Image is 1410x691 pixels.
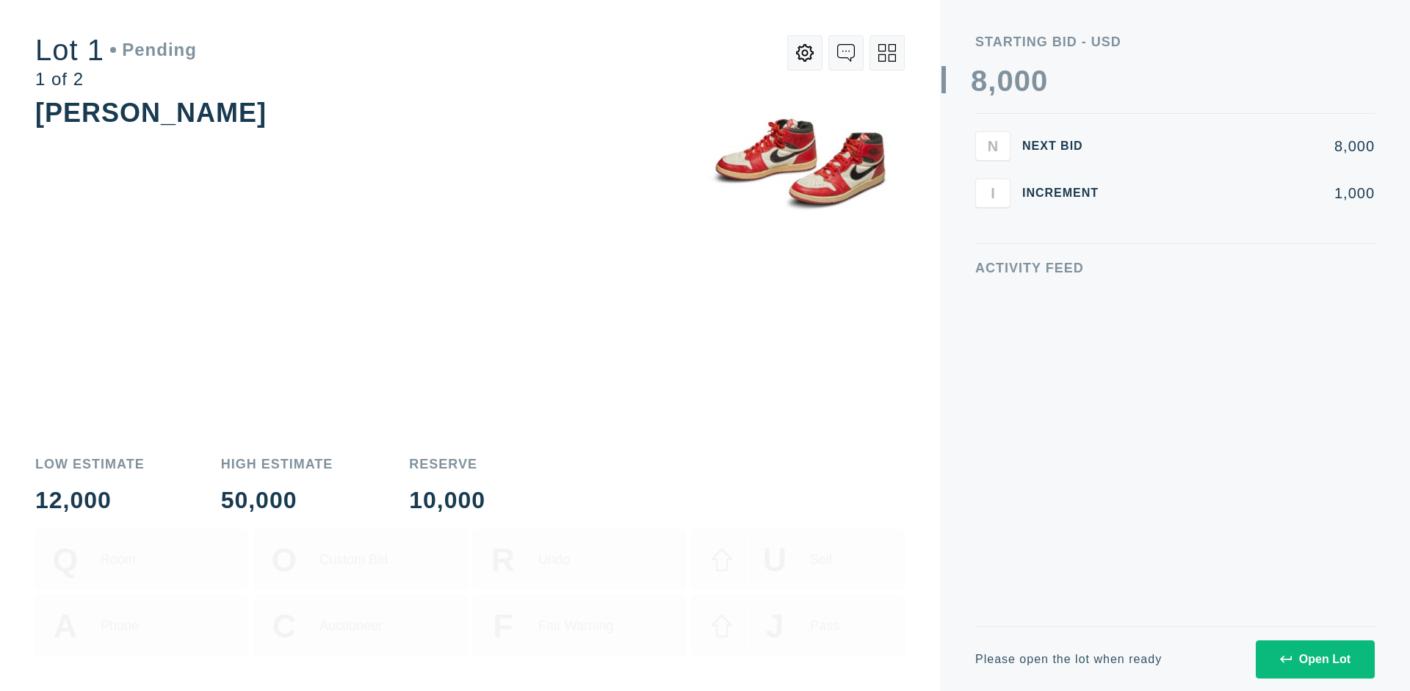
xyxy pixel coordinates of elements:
span: N [988,137,998,154]
div: 50,000 [221,488,333,512]
div: Increment [1022,187,1110,199]
div: Pending [110,41,197,59]
div: Starting Bid - USD [975,35,1375,48]
div: 1 of 2 [35,70,197,88]
div: 12,000 [35,488,145,512]
div: Please open the lot when ready [975,654,1162,665]
div: Activity Feed [975,261,1375,275]
div: 8 [971,66,988,95]
div: Reserve [409,457,485,471]
div: 0 [1014,66,1031,95]
div: , [988,66,997,360]
div: 0 [1031,66,1048,95]
div: 10,000 [409,488,485,512]
div: Next Bid [1022,140,1110,152]
button: I [975,178,1010,208]
button: N [975,131,1010,161]
div: 0 [997,66,1013,95]
div: Open Lot [1280,653,1351,666]
div: Low Estimate [35,457,145,471]
button: Open Lot [1256,640,1375,679]
div: 8,000 [1122,139,1375,153]
span: I [991,184,995,201]
div: 1,000 [1122,186,1375,200]
div: [PERSON_NAME] [35,98,267,128]
div: Lot 1 [35,35,197,65]
div: High Estimate [221,457,333,471]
